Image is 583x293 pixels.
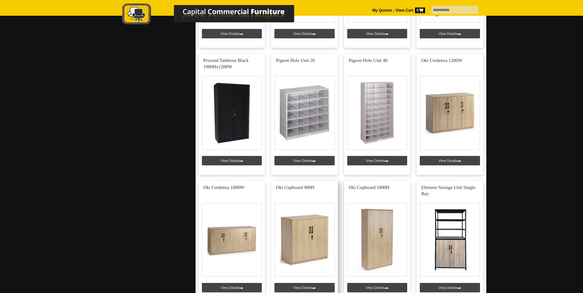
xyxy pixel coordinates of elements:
span: 0 [415,8,425,13]
a: View Cart0 [394,8,425,13]
img: Capital Commercial Furniture Logo [105,3,325,26]
a: My Quotes [372,8,392,13]
strong: View Cart [396,8,425,13]
a: Capital Commercial Furniture Logo [105,3,325,28]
